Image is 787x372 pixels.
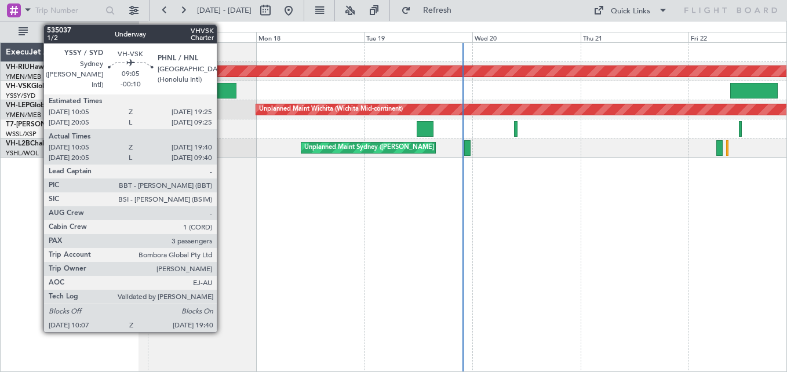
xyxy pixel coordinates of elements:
div: Mon 18 [256,32,365,42]
span: Refresh [413,6,462,14]
a: YSSY/SYD [6,92,35,100]
a: VH-L2BChallenger 604 [6,140,80,147]
span: VH-VSK [6,83,31,90]
a: VH-RIUHawker 800XP [6,64,78,71]
div: Unplanned Maint Sydney ([PERSON_NAME] Intl) [304,139,447,156]
a: VH-VSKGlobal Express XRS [6,83,95,90]
a: YMEN/MEB [6,111,41,119]
div: [DATE] [140,23,160,33]
span: VH-RIU [6,64,30,71]
a: YMEN/MEB [6,72,41,81]
a: WSSL/XSP [6,130,37,138]
span: VH-L2B [6,140,30,147]
button: Refresh [396,1,465,20]
div: Sun 17 [148,32,256,42]
span: T7-[PERSON_NAME] [6,121,73,128]
div: Wed 20 [472,32,581,42]
span: [DATE] - [DATE] [197,5,252,16]
a: T7-[PERSON_NAME]Global 7500 [6,121,112,128]
button: All Aircraft [13,23,126,41]
a: VH-LEPGlobal 6000 [6,102,69,109]
span: VH-LEP [6,102,30,109]
div: Unplanned Maint Wichita (Wichita Mid-continent) [259,101,403,118]
div: Tue 19 [364,32,472,42]
div: Quick Links [611,6,650,17]
a: YSHL/WOL [6,149,39,158]
span: All Aircraft [30,28,122,36]
button: Quick Links [588,1,673,20]
div: Thu 21 [581,32,689,42]
input: Trip Number [35,2,102,19]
